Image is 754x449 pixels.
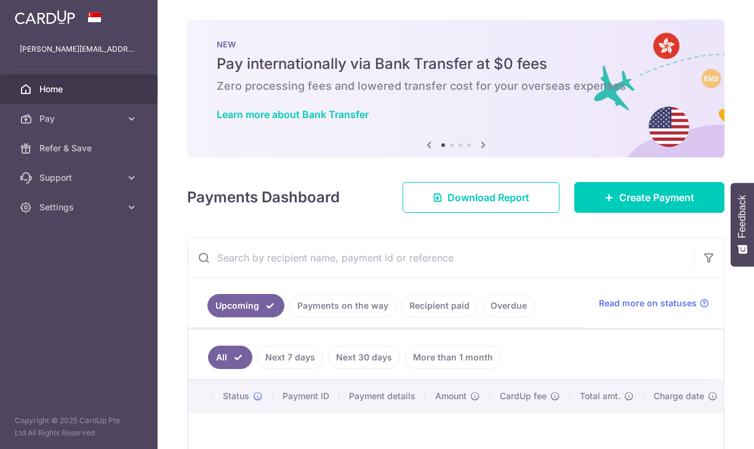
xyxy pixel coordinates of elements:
[257,346,323,369] a: Next 7 days
[401,294,478,317] a: Recipient paid
[599,297,697,309] span: Read more on statuses
[217,39,695,49] p: NEW
[500,390,547,402] span: CardUp fee
[403,182,559,213] a: Download Report
[39,201,121,213] span: Settings
[208,346,252,369] a: All
[39,172,121,184] span: Support
[574,182,724,213] a: Create Payment
[405,346,501,369] a: More than 1 month
[447,190,529,205] span: Download Report
[675,412,742,443] iframe: Opens a widget where you can find more information
[217,108,369,121] a: Learn more about Bank Transfer
[20,43,138,55] p: [PERSON_NAME][EMAIL_ADDRESS][DOMAIN_NAME]
[187,20,724,157] img: Bank transfer banner
[654,390,704,402] span: Charge date
[483,294,535,317] a: Overdue
[187,186,340,209] h4: Payments Dashboard
[580,390,620,402] span: Total amt.
[217,54,695,74] h5: Pay internationally via Bank Transfer at $0 fees
[207,294,284,317] a: Upcoming
[435,390,467,402] span: Amount
[39,113,121,125] span: Pay
[39,83,121,95] span: Home
[217,79,695,93] h6: Zero processing fees and lowered transfer cost for your overseas expenses
[619,190,694,205] span: Create Payment
[289,294,396,317] a: Payments on the way
[273,380,339,412] th: Payment ID
[328,346,400,369] a: Next 30 days
[731,183,754,266] button: Feedback - Show survey
[188,238,694,277] input: Search by recipient name, payment id or reference
[39,142,121,154] span: Refer & Save
[339,380,425,412] th: Payment details
[599,297,709,309] a: Read more on statuses
[223,390,249,402] span: Status
[15,10,75,25] img: CardUp
[737,195,748,238] span: Feedback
